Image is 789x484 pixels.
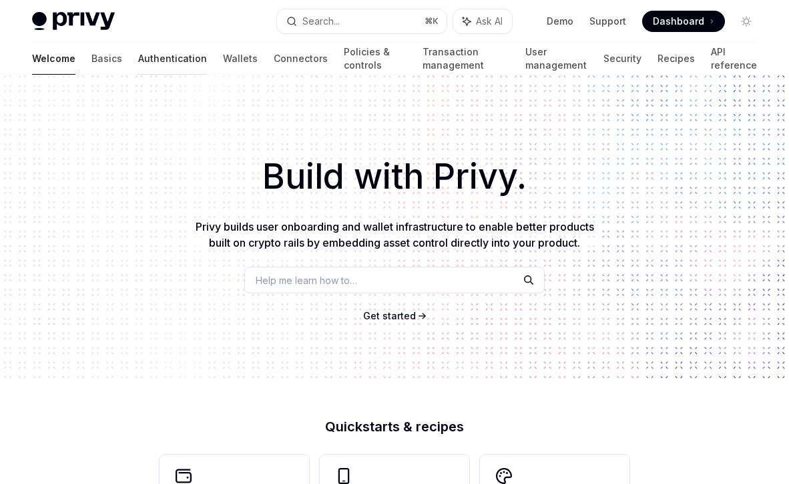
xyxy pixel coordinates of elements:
[91,43,122,75] a: Basics
[32,43,75,75] a: Welcome
[525,43,587,75] a: User management
[138,43,207,75] a: Authentication
[196,220,594,249] span: Privy builds user onboarding and wallet infrastructure to enable better products built on crypto ...
[277,9,446,33] button: Search...⌘K
[425,16,439,27] span: ⌘ K
[589,15,626,28] a: Support
[736,11,757,32] button: Toggle dark mode
[344,43,407,75] a: Policies & controls
[657,43,695,75] a: Recipes
[256,273,357,287] span: Help me learn how to…
[363,309,416,323] a: Get started
[160,420,629,433] h2: Quickstarts & recipes
[642,11,725,32] a: Dashboard
[32,12,115,31] img: light logo
[547,15,573,28] a: Demo
[302,13,340,29] div: Search...
[603,43,641,75] a: Security
[453,9,512,33] button: Ask AI
[476,15,503,28] span: Ask AI
[21,151,768,203] h1: Build with Privy.
[653,15,704,28] span: Dashboard
[223,43,258,75] a: Wallets
[363,310,416,321] span: Get started
[711,43,757,75] a: API reference
[423,43,509,75] a: Transaction management
[274,43,328,75] a: Connectors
